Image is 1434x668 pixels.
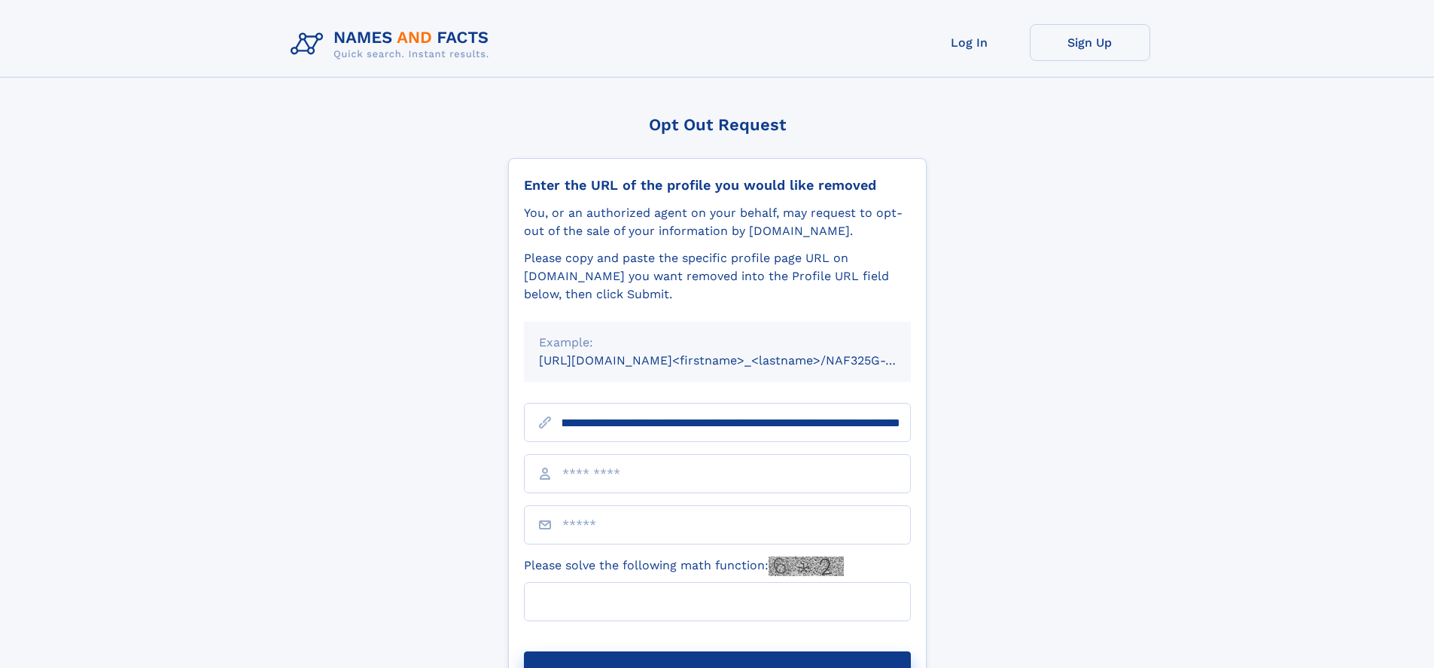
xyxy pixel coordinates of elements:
[524,204,911,240] div: You, or an authorized agent on your behalf, may request to opt-out of the sale of your informatio...
[1030,24,1150,61] a: Sign Up
[539,353,939,368] small: [URL][DOMAIN_NAME]<firstname>_<lastname>/NAF325G-xxxxxxxx
[539,334,896,352] div: Example:
[524,177,911,194] div: Enter the URL of the profile you would like removed
[508,115,927,134] div: Opt Out Request
[285,24,501,65] img: Logo Names and Facts
[524,557,844,576] label: Please solve the following math function:
[524,249,911,303] div: Please copy and paste the specific profile page URL on [DOMAIN_NAME] you want removed into the Pr...
[909,24,1030,61] a: Log In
